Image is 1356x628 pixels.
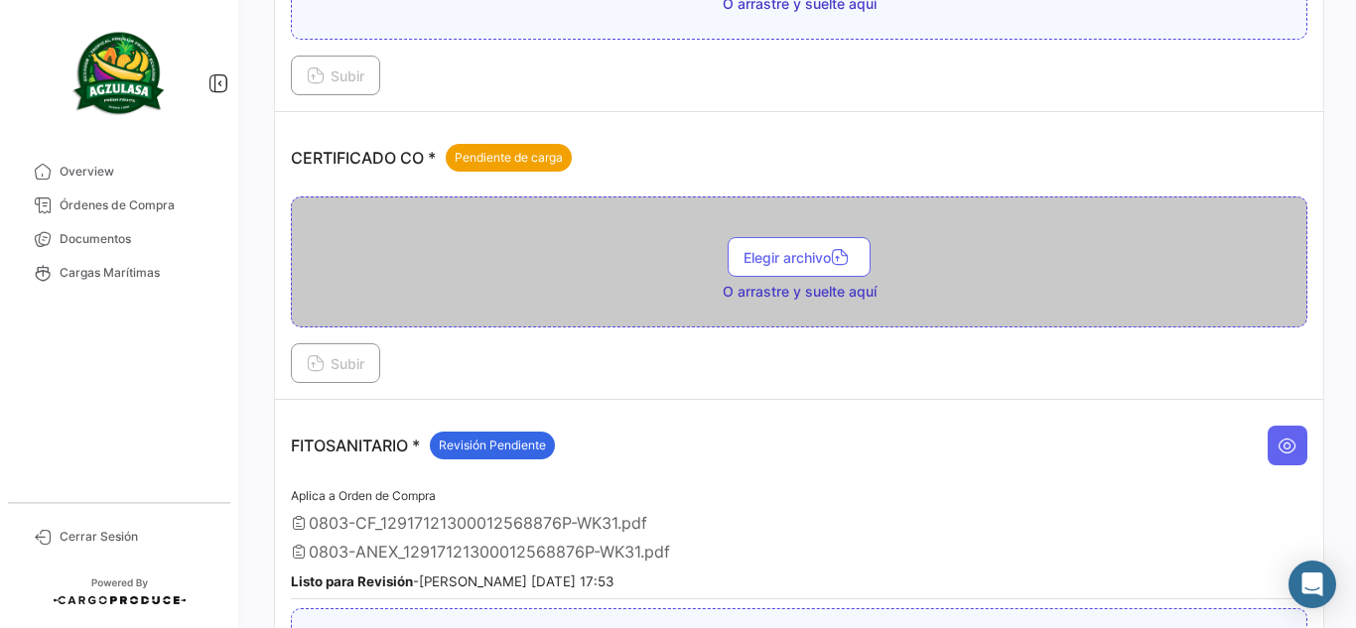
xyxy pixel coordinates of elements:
img: agzulasa-logo.png [69,24,169,123]
button: Subir [291,343,380,383]
a: Documentos [16,222,222,256]
span: Pendiente de carga [455,149,563,167]
span: 0803-ANEX_12917121300012568876P-WK31.pdf [309,542,670,562]
span: Overview [60,163,214,181]
span: Subir [307,355,364,372]
small: - [PERSON_NAME] [DATE] 17:53 [291,573,613,589]
span: Documentos [60,230,214,248]
span: Revisión Pendiente [439,437,546,454]
span: 0803-CF_12917121300012568876P-WK31.pdf [309,513,647,533]
a: Órdenes de Compra [16,188,222,222]
button: Subir [291,56,380,95]
b: Listo para Revisión [291,573,413,589]
span: Subir [307,67,364,84]
span: Cerrar Sesión [60,528,214,546]
span: Aplica a Orden de Compra [291,488,436,503]
div: Abrir Intercom Messenger [1288,561,1336,608]
a: Cargas Marítimas [16,256,222,290]
a: Overview [16,155,222,188]
span: Órdenes de Compra [60,196,214,214]
span: Cargas Marítimas [60,264,214,282]
button: Elegir archivo [728,237,871,277]
span: Elegir archivo [744,249,855,266]
span: O arrastre y suelte aquí [723,282,877,302]
p: CERTIFICADO CO * [291,144,572,172]
p: FITOSANITARIO * [291,432,555,459]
